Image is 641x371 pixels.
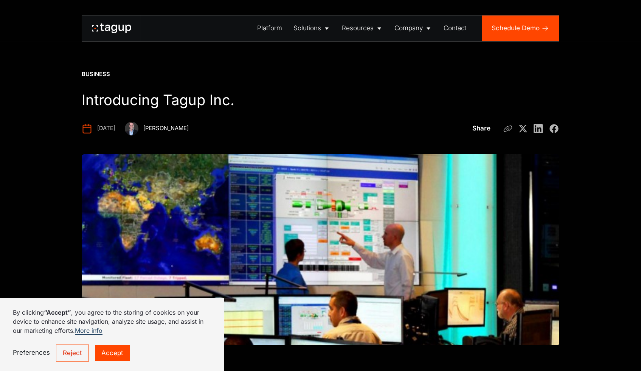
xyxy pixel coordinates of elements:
[389,16,438,41] a: Company
[95,345,130,361] a: Accept
[438,16,472,41] a: Contact
[394,23,423,33] div: Company
[44,309,71,316] strong: “Accept”
[252,16,288,41] a: Platform
[13,345,50,361] a: Preferences
[97,124,115,132] div: [DATE]
[482,16,559,41] a: Schedule Demo
[143,124,189,132] div: [PERSON_NAME]
[492,23,540,33] div: Schedule Demo
[75,327,102,335] a: More info
[472,124,490,133] div: Share
[56,345,89,361] a: Reject
[82,70,110,78] div: Business
[288,16,336,41] a: Solutions
[293,23,321,33] div: Solutions
[257,23,282,33] div: Platform
[82,91,400,109] h1: Introducing Tagup Inc.
[342,23,374,33] div: Resources
[125,122,138,135] img: Jon Garrity
[444,23,466,33] div: Contact
[336,16,389,41] a: Resources
[13,308,211,335] p: By clicking , you agree to the storing of cookies on your device to enhance site navigation, anal...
